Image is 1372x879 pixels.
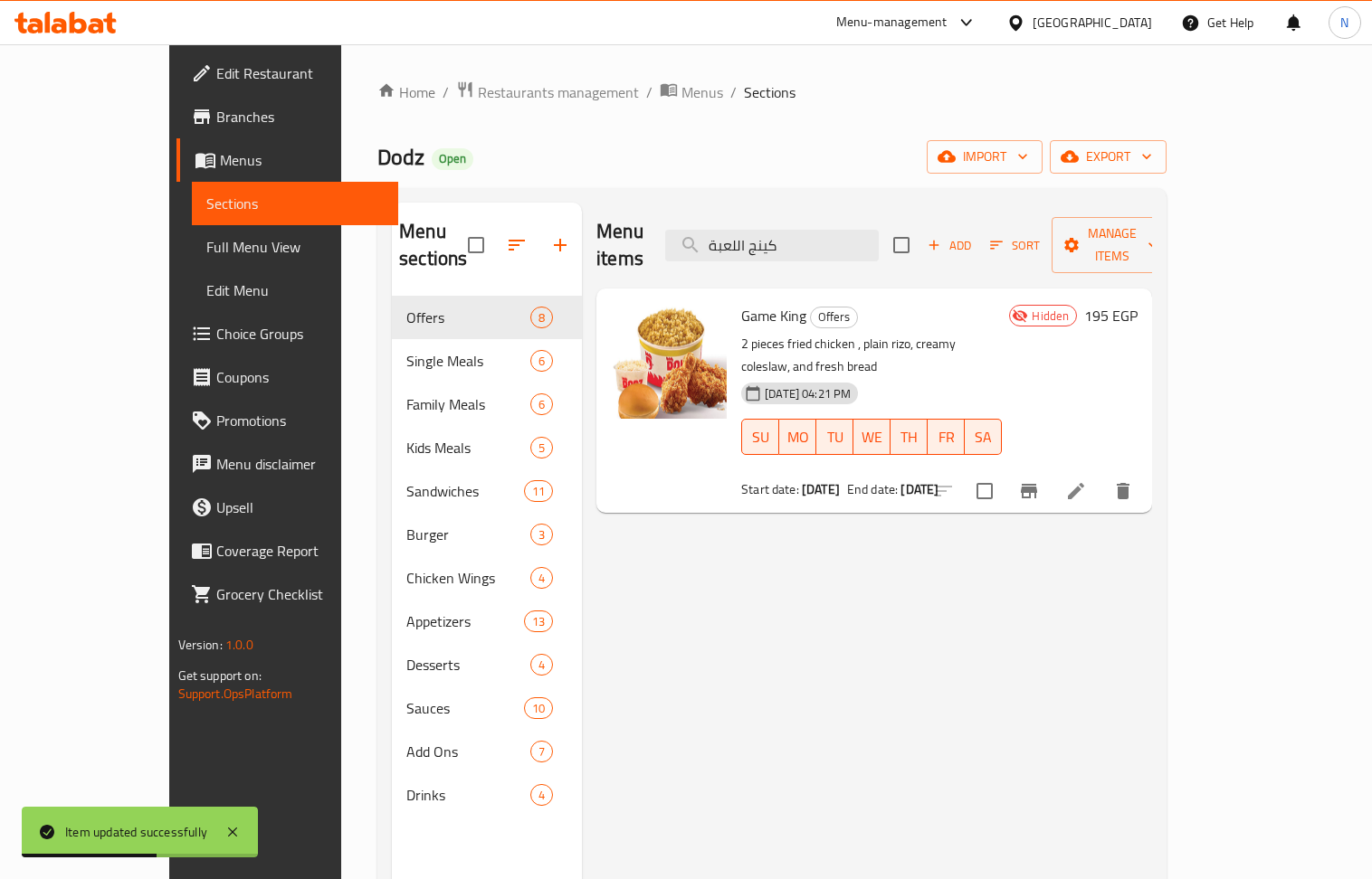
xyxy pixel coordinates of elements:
span: 6 [531,396,552,413]
button: Branch-specific-item [1007,469,1051,513]
span: Single Meals [406,350,530,372]
div: items [530,524,553,545]
span: Edit Restaurant [216,62,384,84]
div: Sandwiches [406,480,524,502]
div: Appetizers13 [392,600,582,643]
div: Kids Meals [406,437,530,458]
span: Sort sections [495,223,538,267]
li: / [730,81,737,103]
nav: breadcrumb [377,80,1167,104]
span: Menus [681,81,723,103]
span: Add item [920,232,978,260]
span: Sauces [406,697,524,719]
span: WE [861,424,883,450]
a: Coverage Report [176,529,398,572]
span: Sections [744,81,796,103]
div: Single Meals6 [392,339,582,383]
span: Coverage Report [216,540,384,562]
a: Grocery Checklist [176,572,398,616]
span: Add [925,235,974,256]
input: search [665,230,879,261]
div: Burger3 [392,513,582,556]
span: 4 [531,570,552,587]
span: SU [749,424,772,450]
div: items [530,393,553,415]
span: MO [786,424,809,450]
span: SA [972,424,995,450]
p: 2 pieces fried chicken , plain rizo, creamy coleslaw, and fresh bread [741,333,1002,378]
span: Restaurants management [478,81,639,103]
span: Menus [220,149,384,171]
div: Menu-management [836,12,948,33]
span: Select all sections [457,226,495,264]
div: items [524,610,553,632]
span: FR [935,424,958,450]
div: Family Meals6 [392,383,582,426]
div: Drinks4 [392,773,582,817]
span: N [1340,13,1348,33]
span: 10 [525,700,552,717]
button: SA [965,419,1002,455]
span: Drinks [406,784,530,806]
span: Select to update [966,472,1004,510]
span: Grocery Checklist [216,583,384,605]
button: Add section [538,223,582,267]
div: items [530,307,553,328]
span: Chicken Wings [406,567,530,589]
img: Game King [611,303,727,419]
div: items [530,784,553,806]
span: Manage items [1066,222,1158,268]
span: Start date: [741,477,799,501]
span: 4 [531,787,552,804]
div: Sauces10 [392,686,582,730]
div: items [530,741,553,762]
a: Sections [192,182,398,225]
div: items [530,567,553,589]
a: Branches [176,95,398,138]
div: items [530,350,553,372]
a: Menu disclaimer [176,442,398,486]
div: Burger [406,524,530,545]
button: Sort [986,232,1044,260]
a: Coupons [176,355,398,399]
span: End date: [847,477,898,501]
div: items [530,654,553,676]
span: 7 [531,743,552,761]
button: export [1050,140,1167,174]
span: Select section [882,226,920,264]
span: Choice Groups [216,323,384,345]
span: 3 [531,526,552,543]
span: Coupons [216,366,384,388]
div: Item updated successfully [65,822,207,842]
nav: Menu sections [392,288,582,824]
a: Restaurants management [456,80,639,104]
button: Manage items [1052,217,1173,273]
span: Desserts [406,654,530,676]
span: 11 [525,483,552,500]
span: Add Ons [406,741,530,762]
div: Add Ons7 [392,730,582,773]
a: Upsell [176,486,398,529]
h6: 195 EGP [1084,303,1138,328]
span: Dodz [377,137,424,177]
span: Family Meals [406,393,530,415]
span: Sort items [978,232,1052,260]
span: 13 [525,613,552,630]
h2: Menu items [596,218,643,272]
button: delete [1101,469,1145,513]
span: Offers [406,307,530,328]
a: Home [377,81,435,103]
div: Offers8 [392,296,582,339]
b: [DATE] [900,477,938,501]
span: Version: [178,633,223,657]
a: Edit Menu [192,269,398,312]
a: Menus [660,80,723,104]
span: Game King [741,302,806,329]
button: import [927,140,1043,174]
span: 5 [531,439,552,457]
